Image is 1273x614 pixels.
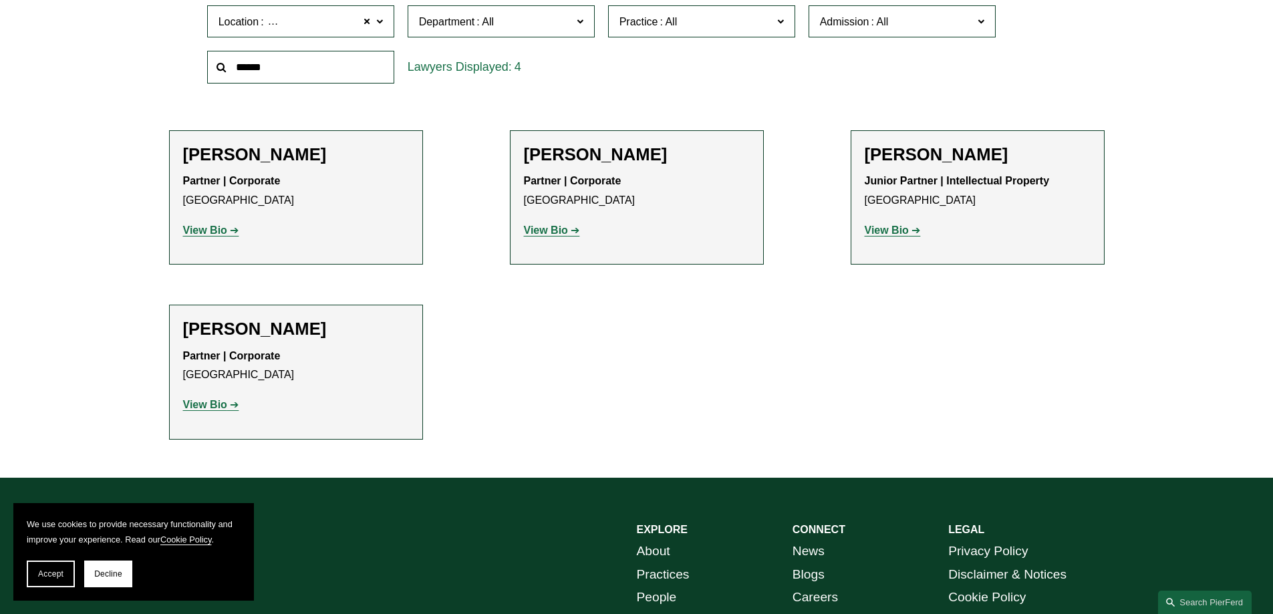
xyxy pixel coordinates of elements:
a: People [637,586,677,609]
p: [GEOGRAPHIC_DATA] [183,172,409,210]
h2: [PERSON_NAME] [524,144,750,165]
a: News [793,540,825,563]
a: View Bio [183,224,239,236]
strong: View Bio [183,224,227,236]
a: Search this site [1158,591,1252,614]
section: Cookie banner [13,503,254,601]
strong: CONNECT [793,524,845,535]
strong: Partner | Corporate [183,175,281,186]
strong: Partner | Corporate [183,350,281,361]
strong: Partner | Corporate [524,175,621,186]
p: [GEOGRAPHIC_DATA] [865,172,1091,210]
span: Admission [820,16,869,27]
a: Privacy Policy [948,540,1028,563]
a: View Bio [183,399,239,410]
a: Practices [637,563,690,587]
strong: View Bio [183,399,227,410]
strong: View Bio [865,224,909,236]
h2: [PERSON_NAME] [183,144,409,165]
p: We use cookies to provide necessary functionality and improve your experience. Read our . [27,516,241,547]
span: Decline [94,569,122,579]
a: Disclaimer & Notices [948,563,1067,587]
a: View Bio [865,224,921,236]
span: 4 [515,60,521,73]
p: [GEOGRAPHIC_DATA] [524,172,750,210]
p: [GEOGRAPHIC_DATA] [183,347,409,386]
strong: Junior Partner | Intellectual Property [865,175,1050,186]
span: Accept [38,569,63,579]
a: Cookie Policy [948,586,1026,609]
h2: [PERSON_NAME] [183,319,409,339]
span: [GEOGRAPHIC_DATA] [266,13,378,31]
strong: EXPLORE [637,524,688,535]
strong: View Bio [524,224,568,236]
a: Blogs [793,563,825,587]
h2: [PERSON_NAME] [865,144,1091,165]
a: About [637,540,670,563]
span: Department [419,16,475,27]
span: Practice [619,16,658,27]
strong: LEGAL [948,524,984,535]
button: Accept [27,561,75,587]
button: Decline [84,561,132,587]
a: View Bio [524,224,580,236]
a: Careers [793,586,838,609]
a: Cookie Policy [160,534,212,545]
span: Location [219,16,259,27]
